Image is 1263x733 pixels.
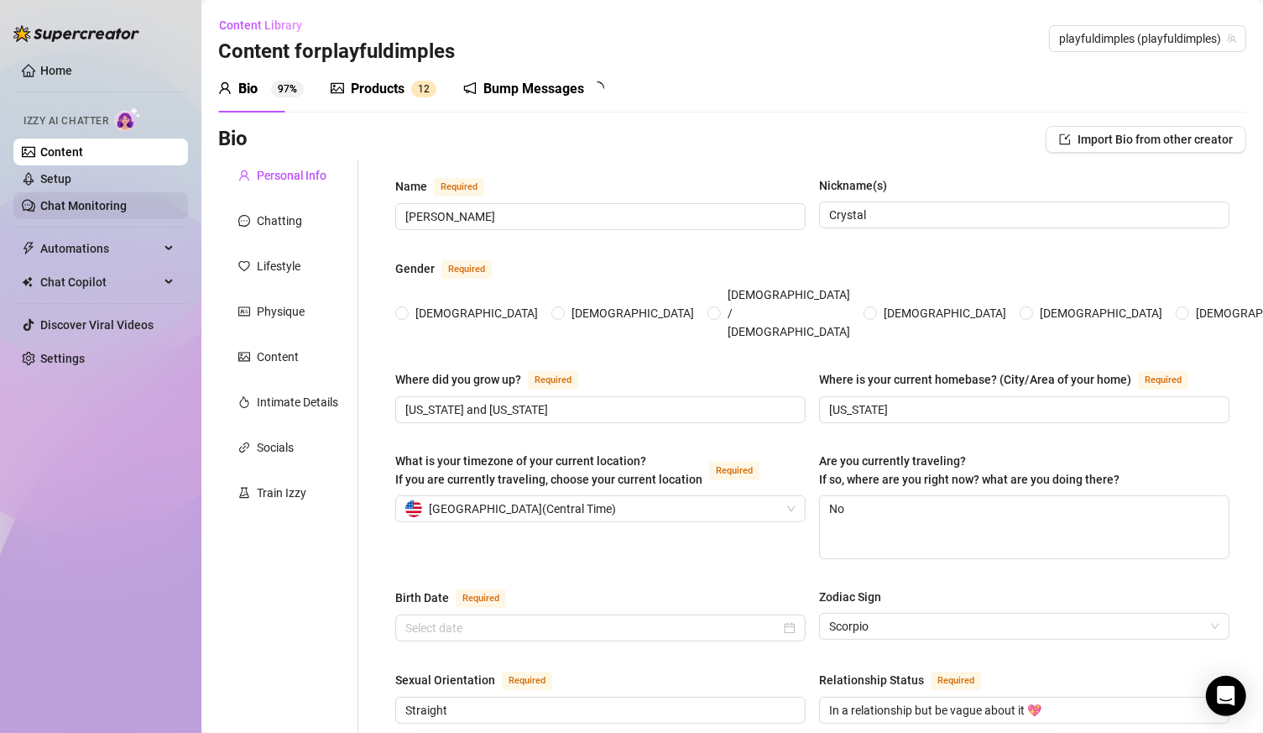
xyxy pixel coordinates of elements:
input: Where did you grow up? [405,401,792,419]
span: loading [589,80,606,97]
span: playfuldimples (playfuldimples) [1059,26,1236,51]
a: Settings [40,352,85,365]
span: experiment [238,487,250,499]
span: Required [502,672,552,690]
span: [DEMOGRAPHIC_DATA] / [DEMOGRAPHIC_DATA] [721,285,857,341]
input: Nickname(s) [829,206,1216,224]
input: Where is your current homebase? (City/Area of your home) [829,401,1216,419]
input: Sexual Orientation [405,701,792,720]
img: AI Chatter [115,107,141,131]
div: Zodiac Sign [819,588,881,606]
div: Sexual Orientation [395,671,495,689]
span: picture [331,81,344,95]
span: [DEMOGRAPHIC_DATA] [1033,304,1169,322]
div: Where is your current homebase? (City/Area of your home) [819,370,1131,389]
div: Nickname(s) [819,176,887,195]
span: Izzy AI Chatter [23,113,108,129]
div: Intimate Details [257,393,338,411]
textarea: No [820,496,1229,558]
div: Personal Info [257,166,326,185]
div: Gender [395,259,435,278]
sup: 12 [411,81,436,97]
h3: Content for playfuldimples [218,39,455,65]
div: Birth Date [395,589,449,607]
img: Chat Copilot [22,276,33,288]
span: [DEMOGRAPHIC_DATA] [409,304,545,322]
div: Bio [238,79,258,99]
label: Birth Date [395,588,525,608]
span: [DEMOGRAPHIC_DATA] [565,304,701,322]
span: Automations [40,235,159,262]
span: idcard [238,306,250,317]
a: Setup [40,172,71,186]
label: Relationship Status [819,670,999,690]
span: Required [441,260,492,279]
span: picture [238,351,250,363]
input: Relationship Status [829,701,1216,720]
label: Sexual Orientation [395,670,571,690]
div: Open Intercom Messenger [1206,676,1246,716]
label: Where did you grow up? [395,369,597,390]
a: Chat Monitoring [40,199,127,212]
div: Content [257,348,299,366]
div: Chatting [257,212,302,230]
span: notification [463,81,477,95]
span: Required [1138,371,1188,390]
span: import [1059,134,1071,145]
span: Required [931,672,981,690]
label: Gender [395,259,510,279]
span: Scorpio [829,614,1219,639]
div: Lifestyle [257,257,300,275]
input: Name [405,207,792,226]
span: 2 [424,83,430,95]
span: message [238,215,250,227]
span: thunderbolt [22,242,35,255]
span: Required [528,371,578,390]
button: Import Bio from other creator [1046,126,1246,153]
span: Required [456,589,506,608]
a: Home [40,64,72,77]
label: Name [395,176,503,196]
span: fire [238,396,250,408]
div: Physique [257,302,305,321]
img: logo-BBDzfeDw.svg [13,25,139,42]
div: Relationship Status [819,671,924,689]
input: Birth Date [405,619,780,637]
span: [DEMOGRAPHIC_DATA] [877,304,1013,322]
span: heart [238,260,250,272]
div: Train Izzy [257,484,306,502]
span: user [238,170,250,181]
span: Import Bio from other creator [1078,133,1233,146]
div: Socials [257,438,294,457]
label: Nickname(s) [819,176,899,195]
span: user [218,81,232,95]
span: link [238,442,250,453]
a: Content [40,145,83,159]
div: Name [395,177,427,196]
label: Where is your current homebase? (City/Area of your home) [819,369,1207,390]
span: Required [434,178,484,196]
span: Required [709,462,759,480]
span: Are you currently traveling? If so, where are you right now? what are you doing there? [819,454,1119,486]
a: Discover Viral Videos [40,318,154,332]
label: Zodiac Sign [819,588,893,606]
span: Content Library [219,18,302,32]
span: 1 [418,83,424,95]
span: [GEOGRAPHIC_DATA] ( Central Time ) [429,496,616,521]
span: team [1227,34,1237,44]
h3: Bio [218,126,248,153]
span: Chat Copilot [40,269,159,296]
sup: 97% [271,81,304,97]
div: Products [351,79,404,99]
span: What is your timezone of your current location? If you are currently traveling, choose your curre... [395,454,702,486]
div: Where did you grow up? [395,370,521,389]
img: us [405,500,422,517]
button: Content Library [218,12,316,39]
div: Bump Messages [483,79,584,99]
